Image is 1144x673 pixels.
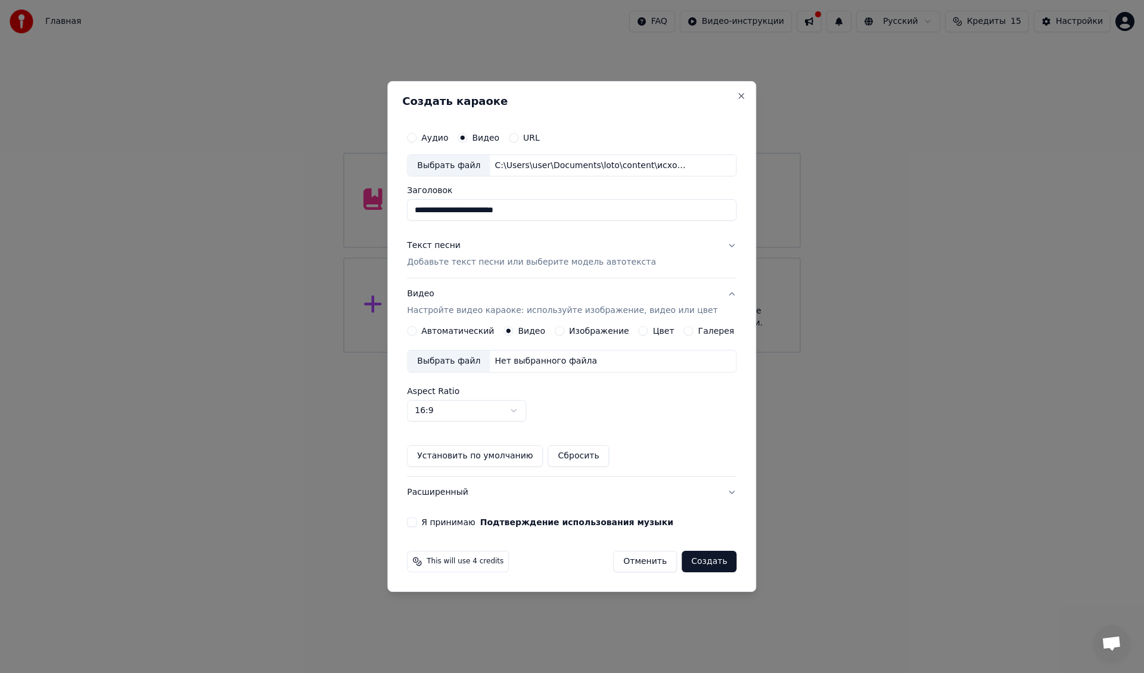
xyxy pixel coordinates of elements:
h2: Создать караоке [402,96,741,107]
button: Установить по умолчанию [407,445,543,467]
label: Aspect Ratio [407,387,736,395]
span: This will use 4 credits [427,557,503,566]
div: C:\Users\user\Documents\loto\content\исходники\Zdob si Zdub - Видели ночь.mp4 [490,160,692,172]
label: Галерея [698,327,735,335]
button: Создать [682,551,736,572]
div: Нет выбранного файла [490,355,602,367]
div: Выбрать файл [408,155,490,176]
label: Аудио [421,134,448,142]
button: Сбросить [548,445,610,467]
button: ВидеоНастройте видео караоке: используйте изображение, видео или цвет [407,279,736,327]
p: Добавьте текст песни или выберите модель автотекста [407,257,656,269]
label: URL [523,134,540,142]
label: Автоматический [421,327,494,335]
p: Настройте видео караоке: используйте изображение, видео или цвет [407,305,717,317]
div: ВидеоНастройте видео караоке: используйте изображение, видео или цвет [407,326,736,476]
label: Видео [472,134,499,142]
button: Отменить [613,551,677,572]
div: Текст песни [407,240,461,252]
label: Заголовок [407,187,736,195]
button: Текст песниДобавьте текст песни или выберите модель автотекста [407,231,736,278]
div: Видео [407,289,717,317]
button: Я принимаю [480,518,673,526]
label: Видео [518,327,545,335]
label: Цвет [653,327,674,335]
label: Изображение [569,327,629,335]
button: Расширенный [407,477,736,508]
label: Я принимаю [421,518,673,526]
div: Выбрать файл [408,351,490,372]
